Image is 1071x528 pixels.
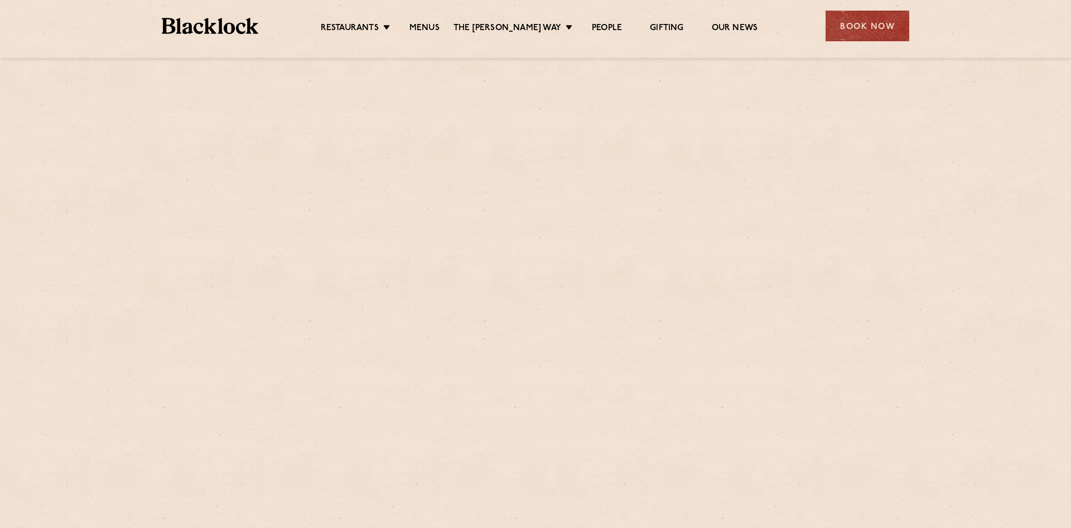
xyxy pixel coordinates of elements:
img: BL_Textured_Logo-footer-cropped.svg [162,18,258,34]
a: Gifting [650,23,683,35]
a: Menus [409,23,440,35]
a: Our News [712,23,758,35]
a: People [592,23,622,35]
a: Restaurants [321,23,379,35]
a: The [PERSON_NAME] Way [454,23,561,35]
div: Book Now [826,11,909,41]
